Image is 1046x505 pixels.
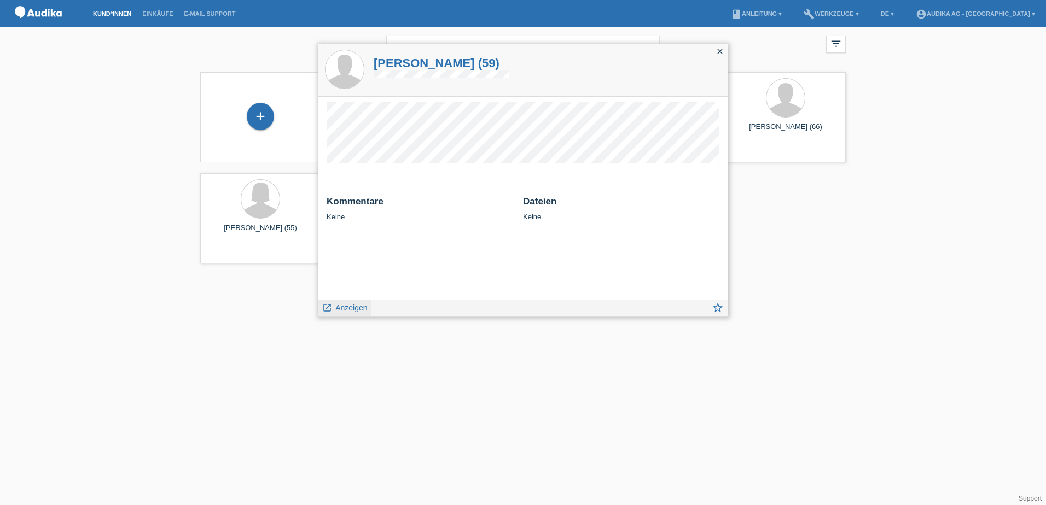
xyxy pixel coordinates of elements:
[716,47,724,56] i: close
[712,303,724,316] a: star_border
[327,196,515,221] div: Keine
[712,302,724,314] i: star_border
[327,196,515,213] h2: Kommentare
[910,10,1041,17] a: account_circleAudika AG - [GEOGRAPHIC_DATA] ▾
[88,10,137,17] a: Kund*innen
[798,10,864,17] a: buildWerkzeuge ▾
[725,10,787,17] a: bookAnleitung ▾
[322,303,332,313] i: launch
[335,303,367,312] span: Anzeigen
[322,300,368,314] a: launch Anzeigen
[523,196,719,221] div: Keine
[734,122,837,140] div: [PERSON_NAME] (66)
[209,224,312,241] div: [PERSON_NAME] (55)
[523,196,719,213] h2: Dateien
[1019,495,1042,502] a: Support
[830,38,842,50] i: filter_list
[137,10,178,17] a: Einkäufe
[374,56,509,70] a: [PERSON_NAME] (59)
[916,9,927,20] i: account_circle
[804,9,815,20] i: build
[179,10,241,17] a: E-Mail Support
[11,21,66,30] a: POS — MF Group
[875,10,899,17] a: DE ▾
[731,9,742,20] i: book
[386,36,660,61] input: Suche...
[247,107,274,126] div: Kund*in hinzufügen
